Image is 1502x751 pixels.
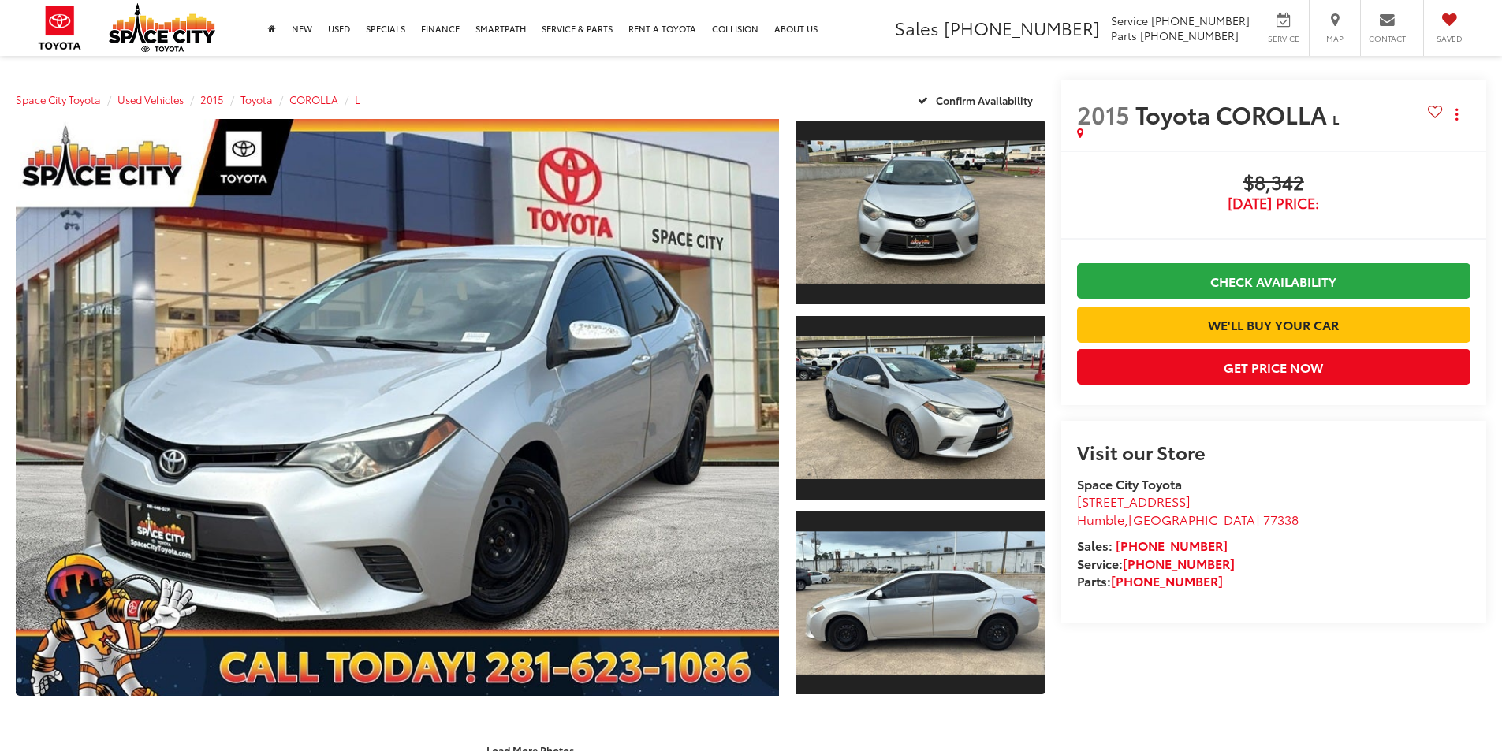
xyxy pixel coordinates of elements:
[1077,492,1191,510] span: [STREET_ADDRESS]
[796,314,1045,501] a: Expand Photo 2
[796,510,1045,697] a: Expand Photo 3
[1369,33,1406,44] span: Contact
[793,531,1047,674] img: 2015 Toyota COROLLA L
[936,93,1033,107] span: Confirm Availability
[895,15,939,40] span: Sales
[1111,28,1137,43] span: Parts
[1128,510,1260,528] span: [GEOGRAPHIC_DATA]
[1443,100,1470,128] button: Actions
[8,116,786,699] img: 2015 Toyota COROLLA L
[200,92,224,106] a: 2015
[1077,492,1299,528] a: [STREET_ADDRESS] Humble,[GEOGRAPHIC_DATA] 77338
[1135,97,1332,131] span: Toyota COROLLA
[1265,33,1301,44] span: Service
[1151,13,1250,28] span: [PHONE_NUMBER]
[1140,28,1239,43] span: [PHONE_NUMBER]
[1111,13,1148,28] span: Service
[1077,536,1113,554] span: Sales:
[1263,510,1299,528] span: 77338
[1077,441,1470,462] h2: Visit our Store
[240,92,273,106] a: Toyota
[289,92,338,106] a: COROLLA
[1077,554,1235,572] strong: Service:
[117,92,184,106] a: Used Vehicles
[16,92,101,106] a: Space City Toyota
[909,86,1045,113] button: Confirm Availability
[793,141,1047,284] img: 2015 Toyota COROLLA L
[1077,195,1470,211] span: [DATE] Price:
[1077,307,1470,342] a: We'll Buy Your Car
[1077,97,1130,131] span: 2015
[1077,172,1470,195] span: $8,342
[1077,510,1124,528] span: Humble
[1116,536,1228,554] a: [PHONE_NUMBER]
[1077,571,1223,589] strong: Parts:
[109,3,215,52] img: Space City Toyota
[1077,349,1470,385] button: Get Price Now
[1455,108,1458,121] span: dropdown dots
[1432,33,1467,44] span: Saved
[1077,510,1299,528] span: ,
[1332,110,1339,128] span: L
[1111,571,1223,589] a: [PHONE_NUMBER]
[355,92,360,106] a: L
[1077,263,1470,299] a: Check Availability
[1077,474,1182,493] strong: Space City Toyota
[944,15,1100,40] span: [PHONE_NUMBER]
[1123,554,1235,572] a: [PHONE_NUMBER]
[16,119,779,696] a: Expand Photo 0
[1318,33,1352,44] span: Map
[793,336,1047,479] img: 2015 Toyota COROLLA L
[796,119,1045,306] a: Expand Photo 1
